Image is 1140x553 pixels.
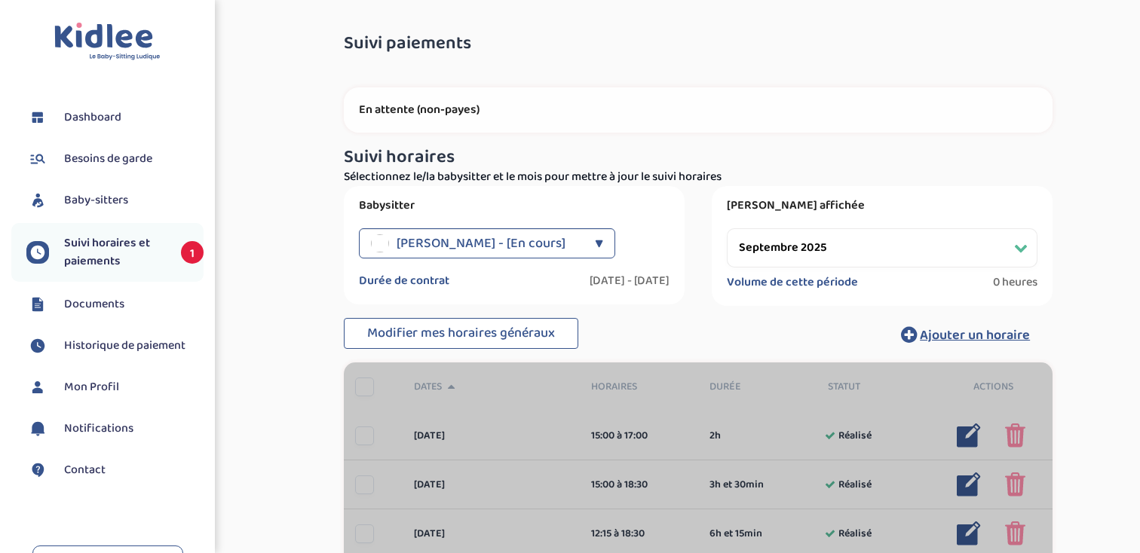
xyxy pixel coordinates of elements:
span: Documents [64,295,124,313]
span: Besoins de garde [64,150,152,168]
a: Baby-sitters [26,189,204,212]
label: Babysitter [359,198,670,213]
span: Mon Profil [64,378,119,396]
span: Baby-sitters [64,191,128,209]
span: Notifications [64,420,133,438]
a: Besoins de garde [26,148,204,170]
label: [PERSON_NAME] affichée [727,198,1037,213]
button: Modifier mes horaires généraux [344,318,578,350]
span: Suivi horaires et paiements [64,234,166,270]
span: Contact [64,461,106,479]
a: Notifications [26,417,204,440]
div: ▼ [595,228,603,258]
a: Contact [26,459,204,481]
img: notification.svg [26,417,49,440]
img: besoin.svg [26,148,49,170]
span: Ajouter un horaire [920,325,1030,346]
a: Documents [26,293,204,316]
label: Volume de cette période [727,275,858,290]
h3: Suivi horaires [344,148,1053,167]
img: dashboard.svg [26,106,49,129]
p: Sélectionnez le/la babysitter et le mois pour mettre à jour le suivi horaires [344,168,1053,186]
img: suivihoraire.svg [26,335,49,357]
span: Historique de paiement [64,337,185,355]
img: contact.svg [26,459,49,481]
img: suivihoraire.svg [26,241,49,264]
img: profil.svg [26,376,49,399]
a: Historique de paiement [26,335,204,357]
span: Modifier mes horaires généraux [367,322,555,344]
span: Dashboard [64,108,121,127]
span: [PERSON_NAME] - [En cours] [397,228,565,258]
button: Ajouter un horaire [878,318,1053,351]
a: Suivi horaires et paiements 1 [26,234,204,270]
img: documents.svg [26,293,49,316]
p: En attente (non-payes) [359,102,1037,118]
a: Mon Profil [26,376,204,399]
span: 0 heures [993,275,1037,290]
a: Dashboard [26,106,204,129]
img: logo.svg [54,23,161,61]
span: Suivi paiements [344,34,471,53]
span: 1 [181,241,204,264]
img: babysitters.svg [26,189,49,212]
label: [DATE] - [DATE] [590,273,670,289]
label: Durée de contrat [359,273,449,289]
